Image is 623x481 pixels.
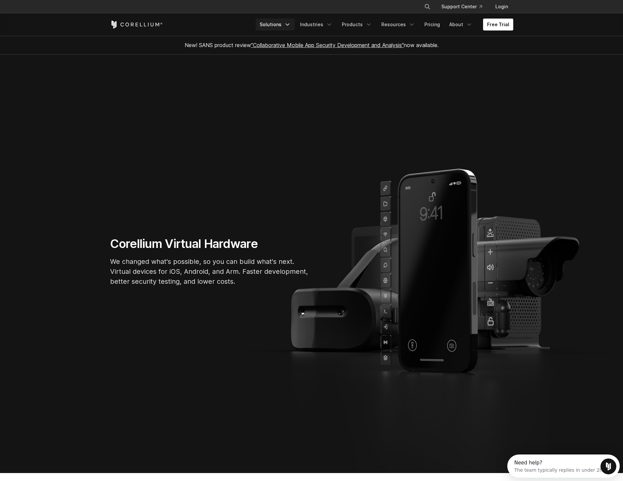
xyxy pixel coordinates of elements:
[110,21,163,29] a: Corellium Home
[377,19,419,30] a: Resources
[436,1,487,13] a: Support Center
[256,19,513,30] div: Navigation Menu
[483,19,513,30] a: Free Trial
[3,3,115,21] div: Open Intercom Messenger
[445,19,476,30] a: About
[421,1,433,13] button: Search
[110,236,309,251] h1: Corellium Virtual Hardware
[7,11,95,18] div: The team typically replies in under 2h
[251,42,404,48] a: "Collaborative Mobile App Security Development and Analysis"
[296,19,337,30] a: Industries
[338,19,376,30] a: Products
[507,454,620,478] iframe: Intercom live chat discovery launcher
[256,19,295,30] a: Solutions
[490,1,513,13] a: Login
[420,19,444,30] a: Pricing
[600,458,616,474] iframe: Intercom live chat
[416,1,513,13] div: Navigation Menu
[185,42,439,48] span: New! SANS product review now available.
[110,257,309,286] p: We changed what's possible, so you can build what's next. Virtual devices for iOS, Android, and A...
[7,6,95,11] div: Need help?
